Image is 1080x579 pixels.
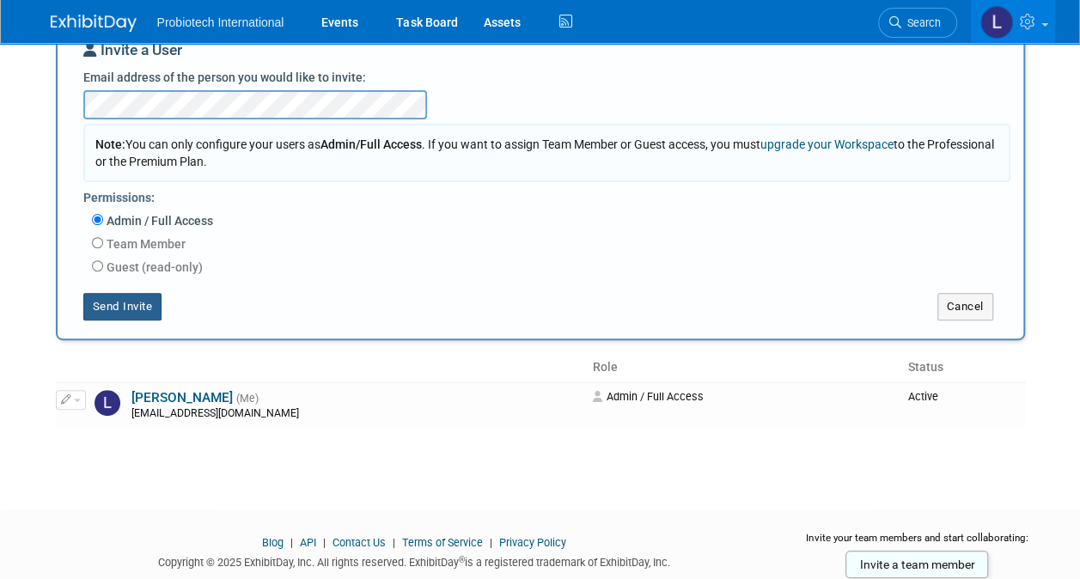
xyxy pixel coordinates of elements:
span: | [388,536,400,549]
span: Active [907,390,937,403]
img: Lisa Bell [980,6,1013,39]
span: | [319,536,330,549]
sup: ® [459,555,465,564]
a: Search [878,8,957,38]
span: Admin/Full Access [320,137,422,151]
a: [PERSON_NAME] [131,390,233,405]
a: Invite a team member [845,551,988,578]
div: Invite your team members and start collaborating: [804,531,1030,557]
span: Note: [95,137,125,151]
a: Privacy Policy [499,536,566,549]
a: Terms of Service [402,536,483,549]
div: Invite a User [83,40,998,69]
label: Guest (read-only) [103,259,203,276]
span: Probiotech International [157,15,284,29]
div: Copyright © 2025 ExhibitDay, Inc. All rights reserved. ExhibitDay is a registered trademark of Ex... [51,551,779,570]
label: Team Member [103,235,186,253]
button: Send Invite [83,293,162,320]
span: You can only configure your users as . If you want to assign Team Member or Guest access, you mus... [95,137,994,168]
span: | [485,536,497,549]
button: Cancel [937,293,993,320]
div: [EMAIL_ADDRESS][DOMAIN_NAME] [131,407,582,421]
img: Lisa Bell [95,390,120,416]
th: Role [585,353,900,382]
a: upgrade your Workspace [760,137,894,151]
a: Contact Us [333,536,386,549]
th: Status [900,353,1024,382]
img: ExhibitDay [51,15,137,32]
span: (Me) [236,393,259,405]
label: Email address of the person you would like to invite: [83,69,366,86]
span: Admin / Full Access [592,390,703,403]
a: API [300,536,316,549]
a: Blog [262,536,284,549]
label: Admin / Full Access [103,212,213,229]
div: Permissions: [83,182,1010,210]
span: | [286,536,297,549]
span: Search [901,16,941,29]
